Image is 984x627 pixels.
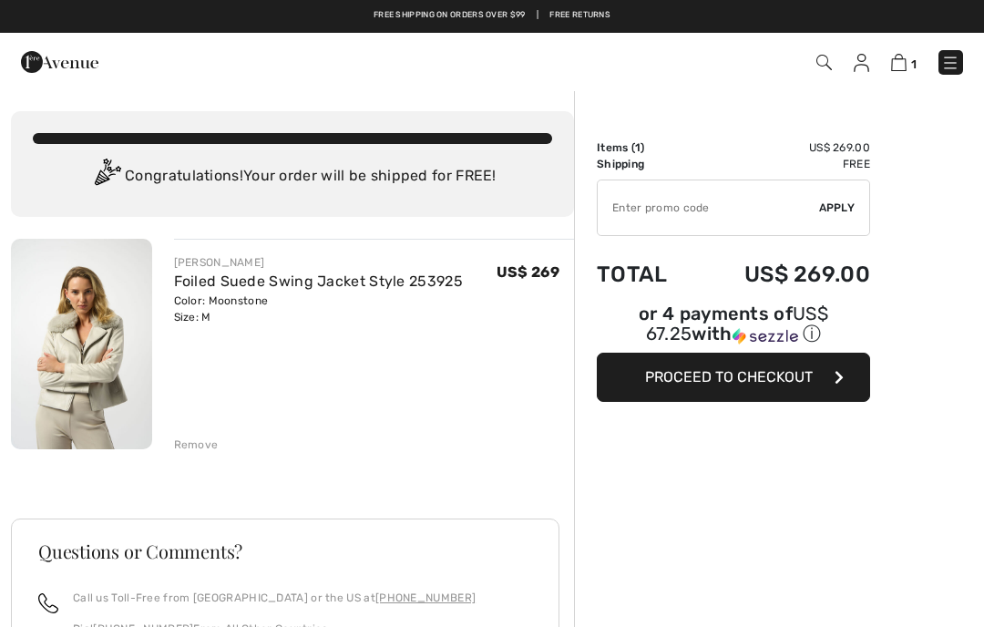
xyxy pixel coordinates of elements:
[174,254,463,271] div: [PERSON_NAME]
[941,54,959,72] img: Menu
[88,159,125,195] img: Congratulation2.svg
[38,593,58,613] img: call
[21,52,98,69] a: 1ère Avenue
[549,9,610,22] a: Free Returns
[497,263,559,281] span: US$ 269
[537,9,538,22] span: |
[33,159,552,195] div: Congratulations! Your order will be shipped for FREE!
[635,141,641,154] span: 1
[695,139,870,156] td: US$ 269.00
[891,54,907,71] img: Shopping Bag
[646,303,828,344] span: US$ 67.25
[695,156,870,172] td: Free
[598,180,819,235] input: Promo code
[375,591,476,604] a: [PHONE_NUMBER]
[21,44,98,80] img: 1ère Avenue
[374,9,526,22] a: Free shipping on orders over $99
[597,305,870,353] div: or 4 payments ofUS$ 67.25withSezzle Click to learn more about Sezzle
[597,156,695,172] td: Shipping
[854,54,869,72] img: My Info
[38,542,532,560] h3: Questions or Comments?
[597,243,695,305] td: Total
[733,328,798,344] img: Sezzle
[597,139,695,156] td: Items ( )
[174,437,219,453] div: Remove
[597,353,870,402] button: Proceed to Checkout
[695,243,870,305] td: US$ 269.00
[911,57,917,71] span: 1
[11,239,152,449] img: Foiled Suede Swing Jacket Style 253925
[819,200,856,216] span: Apply
[891,51,917,73] a: 1
[816,55,832,70] img: Search
[73,590,476,606] p: Call us Toll-Free from [GEOGRAPHIC_DATA] or the US at
[174,293,463,325] div: Color: Moonstone Size: M
[597,305,870,346] div: or 4 payments of with
[174,272,463,290] a: Foiled Suede Swing Jacket Style 253925
[645,368,813,385] span: Proceed to Checkout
